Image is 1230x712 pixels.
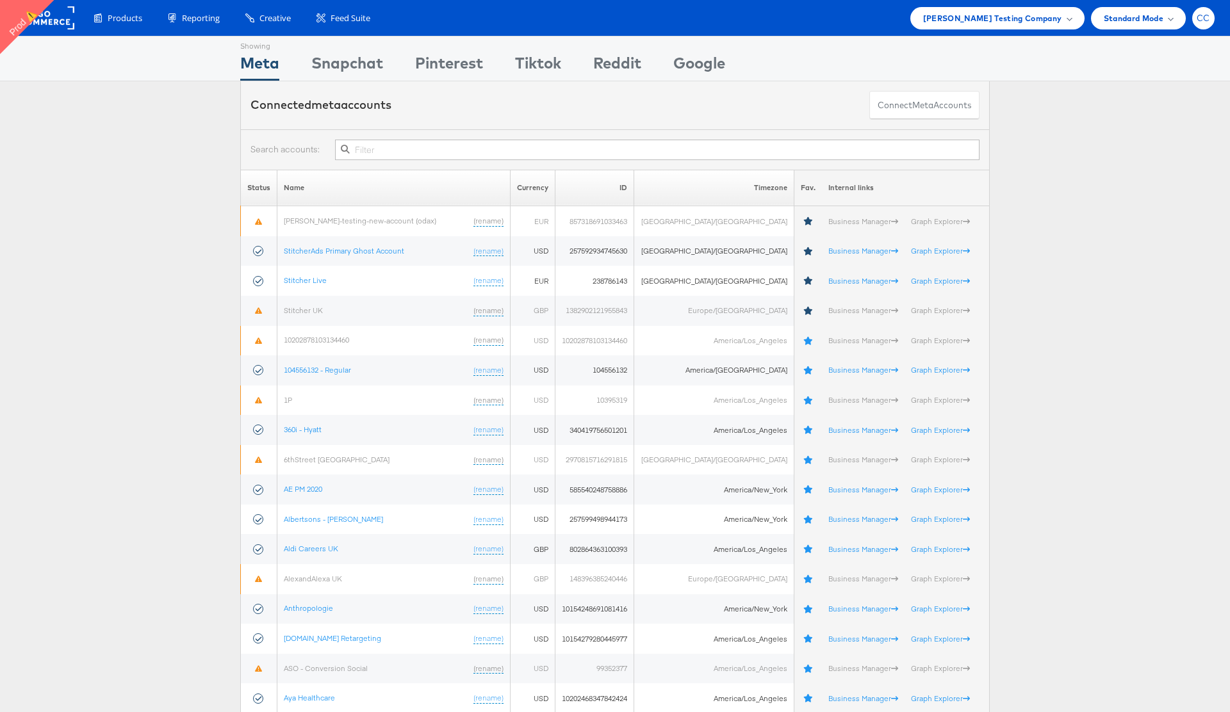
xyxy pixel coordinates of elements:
td: 148396385240446 [555,564,634,594]
a: Stitcher Live [284,275,327,285]
button: ConnectmetaAccounts [869,91,980,120]
td: 104556132 [555,355,634,385]
a: Graph Explorer [911,216,970,226]
a: (rename) [473,544,504,554]
a: Business Manager [828,514,898,524]
td: USD [511,385,555,416]
a: (rename) [473,216,504,227]
a: (rename) [473,574,504,585]
td: USD [511,505,555,535]
td: America/Los_Angeles [634,385,794,416]
a: (rename) [473,425,504,435]
a: Business Manager [828,246,898,255]
span: Feed Suite [331,12,370,24]
a: Business Manager [828,544,898,554]
a: Graph Explorer [911,485,970,494]
a: Business Manager [828,604,898,613]
td: America/New_York [634,474,794,505]
div: Snapchat [311,52,383,81]
a: Graph Explorer [911,544,970,554]
td: 10154248691081416 [555,594,634,624]
th: Status [241,170,277,206]
a: [PERSON_NAME]-testing-new-account (odax) [284,216,436,225]
th: ID [555,170,634,206]
td: America/New_York [634,594,794,624]
td: 1382902121955843 [555,296,634,326]
a: Business Manager [828,634,898,643]
th: Timezone [634,170,794,206]
a: Graph Explorer [911,365,970,375]
a: Aya Healthcare [284,693,335,702]
span: Creative [259,12,291,24]
a: Graph Explorer [911,455,970,464]
td: USD [511,415,555,445]
a: 10202878103134460 [284,335,349,344]
td: GBP [511,296,555,326]
span: [PERSON_NAME] Testing Company [923,12,1062,25]
td: 257599498944173 [555,505,634,535]
a: Graph Explorer [911,305,970,315]
td: 238786143 [555,266,634,296]
a: 1P [284,395,292,405]
td: America/Los_Angeles [634,326,794,356]
a: Graph Explorer [911,574,970,583]
a: Business Manager [828,485,898,494]
td: 585540248758886 [555,474,634,505]
td: USD [511,474,555,505]
a: Business Manager [828,336,898,345]
input: Filter [335,140,980,160]
td: [GEOGRAPHIC_DATA]/[GEOGRAPHIC_DATA] [634,445,794,475]
td: 857318691033463 [555,206,634,236]
div: Reddit [593,52,641,81]
a: (rename) [473,484,504,495]
a: Graph Explorer [911,276,970,286]
td: GBP [511,534,555,564]
td: USD [511,624,555,654]
a: Business Manager [828,216,898,226]
td: 2970815716291815 [555,445,634,475]
a: Business Manager [828,455,898,464]
div: Showing [240,36,279,52]
span: meta [912,99,933,111]
td: EUR [511,206,555,236]
a: Stitcher UK [284,305,323,315]
a: AlexandAlexa UK [284,574,342,583]
td: EUR [511,266,555,296]
a: Graph Explorer [911,693,970,703]
td: 99352377 [555,654,634,684]
a: ASO - Conversion Social [284,663,368,673]
th: Name [277,170,511,206]
td: USD [511,236,555,266]
td: America/Los_Angeles [634,654,794,684]
a: Albertsons - [PERSON_NAME] [284,514,383,524]
a: Graph Explorer [911,336,970,345]
a: Graph Explorer [911,663,970,673]
a: (rename) [473,603,504,614]
span: Standard Mode [1104,12,1163,25]
a: Business Manager [828,663,898,673]
td: America/New_York [634,505,794,535]
td: America/[GEOGRAPHIC_DATA] [634,355,794,385]
td: 10202878103134460 [555,326,634,356]
td: [GEOGRAPHIC_DATA]/[GEOGRAPHIC_DATA] [634,266,794,296]
td: [GEOGRAPHIC_DATA]/[GEOGRAPHIC_DATA] [634,206,794,236]
a: Anthropologie [284,603,333,613]
td: GBP [511,564,555,594]
span: CC [1197,14,1210,22]
td: USD [511,355,555,385]
a: (rename) [473,365,504,376]
a: Business Manager [828,425,898,435]
td: America/Los_Angeles [634,415,794,445]
td: 10395319 [555,385,634,416]
td: USD [511,445,555,475]
div: Google [673,52,725,81]
a: Business Manager [828,365,898,375]
a: (rename) [473,275,504,286]
div: Pinterest [415,52,483,81]
td: [GEOGRAPHIC_DATA]/[GEOGRAPHIC_DATA] [634,236,794,266]
div: Tiktok [515,52,561,81]
a: StitcherAds Primary Ghost Account [284,246,404,255]
td: Europe/[GEOGRAPHIC_DATA] [634,296,794,326]
a: AE PM 2020 [284,484,322,494]
a: Business Manager [828,693,898,703]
